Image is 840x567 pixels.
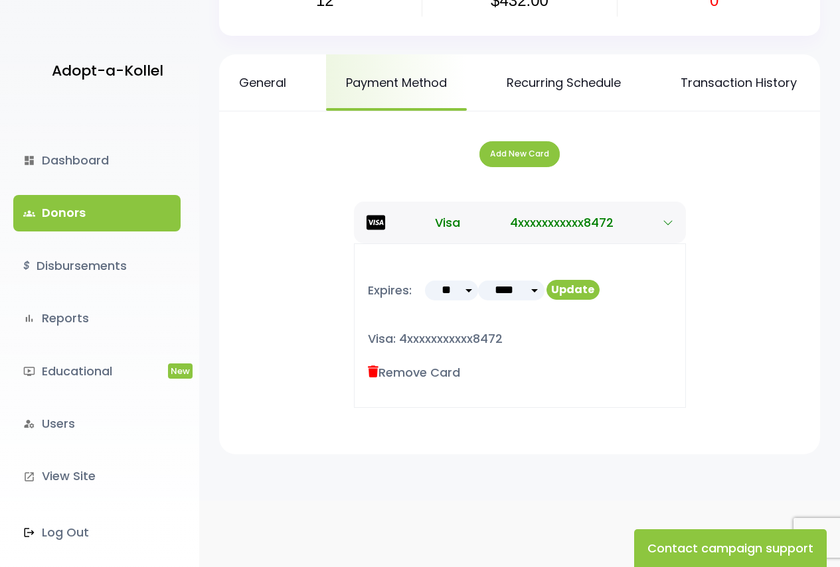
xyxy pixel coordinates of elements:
p: Visa: 4xxxxxxxxxxx8472 [368,328,672,349]
a: $Disbursements [13,248,181,284]
a: Transaction History [661,54,817,111]
a: Adopt-a-Kollel [45,38,163,103]
a: bar_chartReports [13,300,181,336]
a: Log Out [13,515,181,550]
button: Update [546,280,600,300]
a: General [219,54,306,111]
i: manage_accounts [23,418,35,430]
a: Recurring Schedule [487,54,641,111]
i: launch [23,471,35,483]
p: Adopt-a-Kollel [52,58,163,84]
button: Contact campaign support [634,529,827,567]
i: ondemand_video [23,365,35,377]
span: groups [23,208,35,220]
span: Visa [435,214,460,231]
button: Add New Card [479,141,560,167]
a: launchView Site [13,458,181,494]
p: Expires: [368,280,412,314]
a: manage_accountsUsers [13,406,181,442]
i: bar_chart [23,312,35,324]
a: dashboardDashboard [13,143,181,178]
i: dashboard [23,155,35,166]
i: $ [23,257,30,276]
button: Visa 4xxxxxxxxxxx8472 [354,202,686,243]
a: groupsDonors [13,195,181,231]
a: ondemand_videoEducationalNew [13,353,181,389]
a: Payment Method [326,54,467,111]
span: New [168,363,193,379]
span: 4xxxxxxxxxxx8472 [510,214,614,231]
label: Remove Card [368,363,460,381]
